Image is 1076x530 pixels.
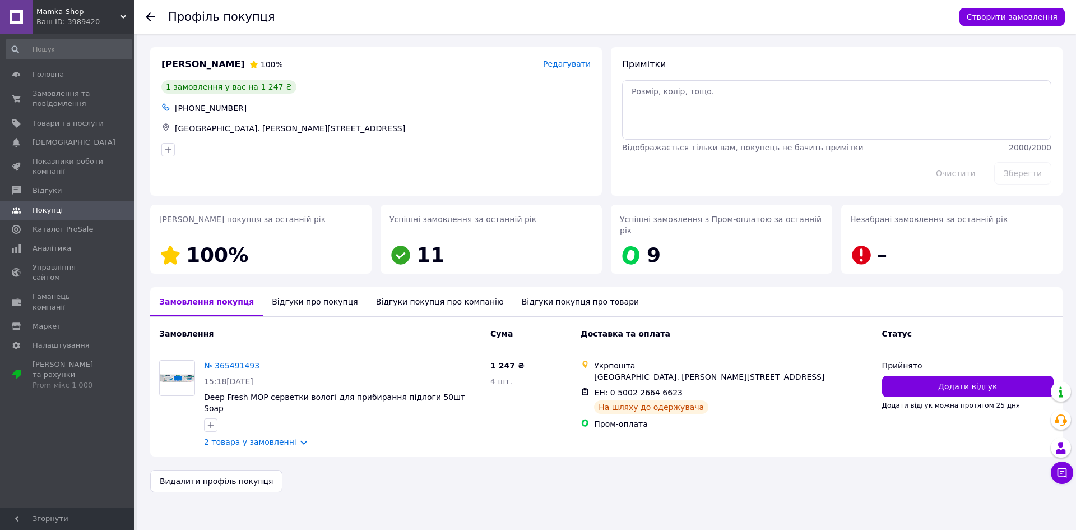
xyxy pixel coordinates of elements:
span: Примітки [622,59,666,70]
a: Фото товару [159,360,195,396]
span: Додати відгук можна протягом 25 дня [882,402,1020,409]
span: Каталог ProSale [33,224,93,234]
span: Статус [882,329,912,338]
span: [DEMOGRAPHIC_DATA] [33,137,115,148]
span: Успішні замовлення за останній рік [389,215,536,224]
button: Додати відгук [882,376,1054,397]
span: Доставка та оплата [581,329,670,338]
span: 11 [416,243,444,266]
div: Повернутися назад [146,11,155,22]
span: 4 шт. [490,377,512,386]
span: – [877,243,887,266]
div: Ваш ID: 3989420 [36,17,134,27]
span: Mamka-Shop [36,7,120,17]
span: Незабрані замовлення за останній рік [850,215,1008,224]
span: Покупці [33,205,63,215]
span: Відображається тільки вам, покупець не бачить примітки [622,143,864,152]
a: 2 товара у замовленні [204,437,296,446]
span: Додати відгук [938,381,997,392]
h1: Профіль покупця [168,10,275,24]
div: Відгуки покупця про товари [513,287,648,316]
div: Prom мікс 1 000 [33,380,104,390]
span: Cума [490,329,513,338]
span: Управління сайтом [33,262,104,283]
a: Deep Fresh MOP серветки вологі для прибирання підлоги 50шт Soap [204,393,465,413]
span: Успішні замовлення з Пром-оплатою за останній рік [620,215,822,235]
span: 1 247 ₴ [490,361,525,370]
span: 15:18[DATE] [204,377,253,386]
span: Відгуки [33,186,62,196]
span: Маркет [33,321,61,331]
span: Гаманець компанії [33,292,104,312]
div: Пром-оплата [594,418,873,430]
div: [GEOGRAPHIC_DATA]. [PERSON_NAME][STREET_ADDRESS] [594,371,873,382]
input: Пошук [6,39,132,59]
span: [PERSON_NAME] [161,58,245,71]
span: [PERSON_NAME] покупця за останній рік [159,215,326,224]
button: Створити замовлення [959,8,1065,26]
div: Замовлення покупця [150,287,263,316]
span: 100% [261,60,283,69]
span: Замовлення [159,329,214,338]
div: На шляху до одержувача [594,400,708,414]
span: Замовлення та повідомлення [33,89,104,109]
div: [PHONE_NUMBER] [173,100,593,116]
div: Відгуки про покупця [263,287,367,316]
div: Укрпошта [594,360,873,371]
span: Редагувати [543,59,591,68]
span: Налаштування [33,340,90,351]
button: Чат з покупцем [1051,462,1073,484]
span: 2000 / 2000 [1009,143,1051,152]
span: 9 [647,243,661,266]
span: ЕН: 0 5002 2664 6623 [594,388,683,397]
div: 1 замовлення у вас на 1 247 ₴ [161,80,296,94]
div: Прийнято [882,360,1054,371]
a: № 365491493 [204,361,259,370]
button: Видалити профіль покупця [150,470,282,492]
span: Головна [33,70,64,80]
div: [GEOGRAPHIC_DATA]. [PERSON_NAME][STREET_ADDRESS] [173,121,593,136]
span: 100% [186,243,248,266]
span: Товари та послуги [33,118,104,128]
span: Показники роботи компанії [33,156,104,177]
span: Аналітика [33,243,71,254]
span: [PERSON_NAME] та рахунки [33,360,104,390]
div: Відгуки покупця про компанію [367,287,513,316]
img: Фото товару [160,374,194,382]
